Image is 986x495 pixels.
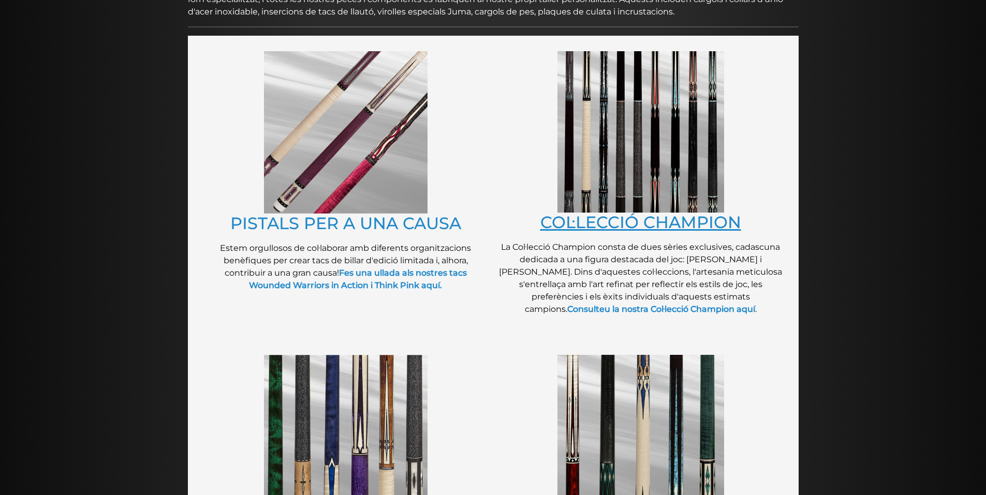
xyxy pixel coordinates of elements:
font: . [755,304,757,314]
a: PISTALS PER A UNA CAUSA [230,213,461,233]
a: COL·LECCIÓ CHAMPION [540,212,741,232]
a: Fes una ullada als nostres tacs Wounded Warriors in Action i Think Pink aquí. [249,268,467,290]
font: La Col·lecció Champion consta de dues sèries exclusives, cadascuna dedicada a una figura destacad... [499,242,782,314]
font: Estem orgullosos de col·laborar amb diferents organitzacions benèfiques per crear tacs de billar ... [220,243,471,278]
a: Consulteu la nostra Col·lecció Champion aquí [567,304,755,314]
